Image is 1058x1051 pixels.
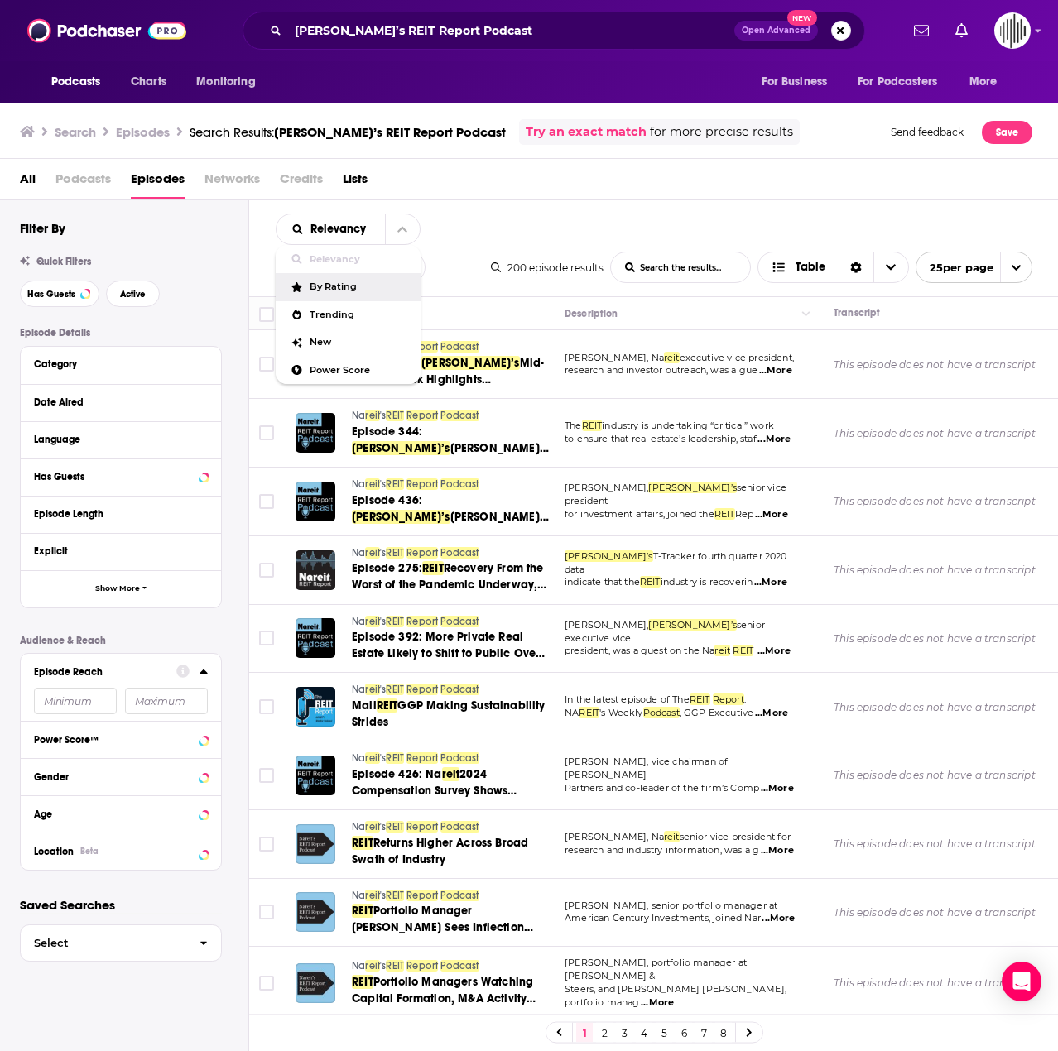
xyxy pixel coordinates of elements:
img: User Profile [994,12,1031,49]
span: Partners and co-leader of the firm’s Comp [565,782,759,794]
span: By Rating [310,282,407,291]
span: Power Score [310,366,407,375]
span: ...More [755,707,788,720]
a: Episode 344:[PERSON_NAME]’s[PERSON_NAME] says [352,424,549,457]
span: Na [352,616,365,627]
span: senior executive vice [565,619,765,644]
div: Beta [80,846,99,857]
button: Has Guests [20,281,99,307]
span: Toggle select row [259,905,274,919]
span: Na [352,821,365,833]
button: open menu [750,66,848,98]
button: LocationBeta [34,840,208,861]
div: Episode Length [34,508,197,520]
span: [PERSON_NAME] says [352,441,549,472]
span: Podcasts [51,70,100,94]
button: Category [34,353,208,374]
span: Episode 344: [352,425,422,439]
a: Nareit'sREITReportPodcast [352,409,549,424]
a: All [20,166,36,199]
span: Na [352,890,365,901]
span: For Business [762,70,827,94]
span: Na [352,547,365,559]
span: Rep [735,508,754,520]
span: senior vice president for [680,831,791,842]
a: Nareit'sREITReportPodcast [352,478,549,492]
span: reit [365,821,380,833]
span: Podcast [440,960,479,972]
span: 25 per page [916,255,993,281]
span: Networks [204,166,260,199]
button: Choose View [757,252,909,283]
span: Show More [95,584,140,593]
span: Recovery From the Worst of the Pandemic Underway, Na [352,561,546,608]
span: [PERSON_NAME], Na [565,352,664,363]
span: Relevancy [310,223,372,235]
span: REIT [386,410,404,421]
a: Search Results:[PERSON_NAME]’s REIT Report Podcast [190,124,506,140]
span: Podcast [643,707,680,718]
span: Podcast [440,821,479,833]
span: senior vice president [565,482,786,506]
button: Active [106,281,160,307]
span: REIT [714,508,735,520]
span: Podcast [440,752,479,764]
a: 7 [695,1023,712,1043]
span: Toggle select row [259,837,274,852]
a: Episode 275:REITRecovery From the Worst of the Pandemic Underway, Na [352,560,549,593]
span: reit [365,752,380,764]
span: reit [365,410,380,421]
span: 's [380,684,386,695]
button: Age [34,803,208,823]
span: T-Tracker fourth quarter 2020 data [565,550,787,575]
a: MallREITGGP Making Sustainability Strides [352,698,549,731]
a: 8 [715,1023,732,1043]
span: Portfolio Manager [PERSON_NAME] Sees Inflection Point in Same-Store NOI [352,904,533,951]
button: open menu [847,66,961,98]
span: REIT [386,960,404,972]
a: Show notifications dropdown [907,17,935,45]
span: 's [380,752,386,764]
button: Show profile menu [994,12,1031,49]
span: to ensure that real estate’s leadership, staf [565,433,757,444]
button: Date Aired [34,391,208,412]
span: Charts [131,70,166,94]
div: Has Guests [34,471,194,482]
button: Power Score™ [34,728,208,749]
span: ...More [755,508,788,521]
button: Explicit [34,540,208,561]
span: [PERSON_NAME], senior portfolio manager at [565,900,777,911]
span: REIT [386,616,404,627]
button: Send feedback [886,119,969,145]
span: Toggle select row [259,768,274,783]
a: 2 [596,1023,613,1043]
div: Search Results: [190,124,506,140]
div: Power Score™ [34,734,194,746]
span: Report [406,821,438,833]
span: Na [352,410,365,421]
span: reit [365,684,380,695]
input: Maximum [125,688,208,714]
button: open menu [40,66,122,98]
button: Gender [34,765,208,786]
span: Na [352,752,365,764]
span: ...More [761,782,794,795]
span: Report [406,478,438,490]
span: [PERSON_NAME] on the Benefits [352,510,549,540]
span: New [310,338,407,347]
span: ...More [762,912,795,925]
span: Toggle select row [259,425,274,440]
span: Lists [343,166,368,199]
a: REITReturns Higher Across Broad Swath of Industry [352,835,549,868]
h3: Episodes [116,124,170,140]
span: REIT [386,821,404,833]
span: [PERSON_NAME], Na [565,831,664,842]
span: [PERSON_NAME]’s [352,510,450,524]
button: Has Guests [34,466,208,487]
span: [PERSON_NAME]’s [648,619,737,631]
button: open menu [185,66,277,98]
span: Podcast [440,547,479,559]
span: Toggle select row [259,699,274,714]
